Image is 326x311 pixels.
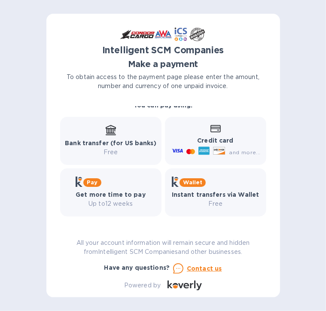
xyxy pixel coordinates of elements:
b: Pay [87,179,97,186]
p: Up to 12 weeks [76,199,146,208]
p: To obtain access to the payment page please enter the amount, number and currency of one unpaid i... [60,73,266,91]
b: You can pay using: [134,102,192,109]
b: Wallet [183,179,203,186]
b: Have any questions? [104,264,170,271]
b: Get more time to pay [76,191,146,198]
p: Free [65,148,156,157]
p: All your account information will remain secure and hidden from Intelligent SCM Companies and oth... [60,238,266,256]
b: Bank transfer (for US banks) [65,140,156,146]
b: Instant transfers via Wallet [172,191,259,198]
b: Credit card [197,137,233,144]
span: and more... [229,149,260,155]
h1: Make a payment [60,59,266,69]
b: Intelligent SCM Companies [102,45,224,55]
p: Free [172,199,259,208]
p: Powered by [124,281,161,290]
u: Contact us [187,265,222,272]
